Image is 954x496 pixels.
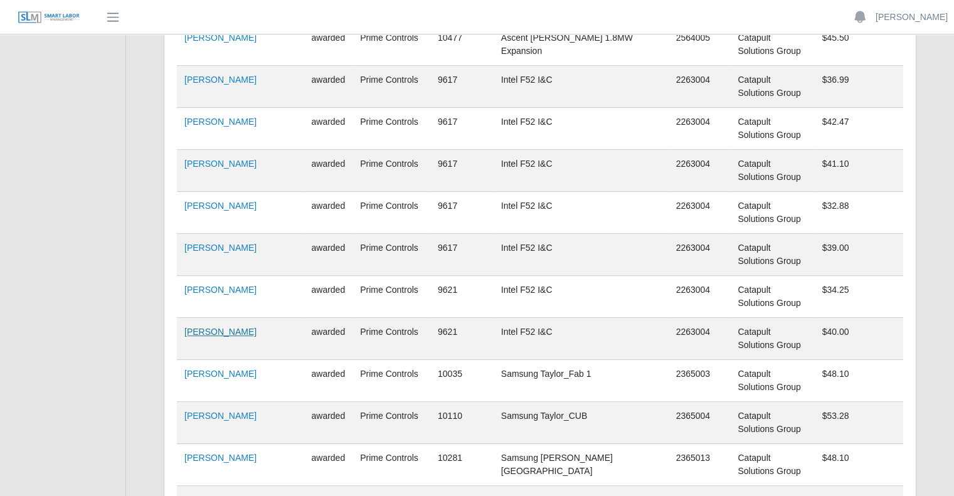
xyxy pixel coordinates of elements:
td: Samsung Taylor_Fab 1 [494,360,669,402]
td: awarded [304,444,352,486]
td: Prime Controls [352,444,430,486]
a: [PERSON_NAME] [184,411,257,421]
a: [PERSON_NAME] [184,75,257,85]
td: Intel F52 I&C [494,150,669,192]
td: $53.28 [814,402,903,444]
td: 9617 [430,108,494,150]
td: awarded [304,234,352,276]
td: Prime Controls [352,24,430,66]
a: [PERSON_NAME] [184,369,257,379]
td: $36.99 [814,66,903,108]
td: Catapult Solutions Group [730,66,814,108]
td: awarded [304,360,352,402]
td: 9617 [430,150,494,192]
td: $41.10 [814,150,903,192]
td: Prime Controls [352,318,430,360]
td: Prime Controls [352,234,430,276]
td: Prime Controls [352,150,430,192]
td: Catapult Solutions Group [730,402,814,444]
td: Catapult Solutions Group [730,192,814,234]
td: 2263004 [668,318,730,360]
td: Catapult Solutions Group [730,108,814,150]
td: 2365004 [668,402,730,444]
td: Catapult Solutions Group [730,276,814,318]
td: 10477 [430,24,494,66]
td: awarded [304,66,352,108]
td: Prime Controls [352,192,430,234]
td: awarded [304,276,352,318]
a: [PERSON_NAME] [184,117,257,127]
td: 2263004 [668,66,730,108]
td: Intel F52 I&C [494,318,669,360]
td: 9617 [430,192,494,234]
td: Catapult Solutions Group [730,24,814,66]
td: 2263004 [668,276,730,318]
td: awarded [304,402,352,444]
td: Prime Controls [352,276,430,318]
a: [PERSON_NAME] [184,285,257,295]
td: $48.10 [814,360,903,402]
td: $45.50 [814,24,903,66]
td: Intel F52 I&C [494,66,669,108]
td: Catapult Solutions Group [730,444,814,486]
td: $34.25 [814,276,903,318]
td: Intel F52 I&C [494,276,669,318]
td: awarded [304,318,352,360]
td: Prime Controls [352,108,430,150]
td: awarded [304,108,352,150]
td: 2263004 [668,108,730,150]
td: 2365013 [668,444,730,486]
td: 9617 [430,66,494,108]
a: [PERSON_NAME] [184,243,257,253]
td: Catapult Solutions Group [730,150,814,192]
td: Intel F52 I&C [494,192,669,234]
td: Catapult Solutions Group [730,318,814,360]
td: Intel F52 I&C [494,108,669,150]
td: Samsung Taylor_CUB [494,402,669,444]
td: 2263004 [668,192,730,234]
a: [PERSON_NAME] [876,11,948,24]
img: SLM Logo [18,11,80,24]
td: awarded [304,24,352,66]
td: Intel F52 I&C [494,234,669,276]
td: 10035 [430,360,494,402]
td: 2564005 [668,24,730,66]
a: [PERSON_NAME] [184,327,257,337]
td: Catapult Solutions Group [730,234,814,276]
td: awarded [304,192,352,234]
td: $32.88 [814,192,903,234]
a: [PERSON_NAME] [184,33,257,43]
a: [PERSON_NAME] [184,453,257,463]
td: 2263004 [668,234,730,276]
td: 2365003 [668,360,730,402]
td: 2263004 [668,150,730,192]
td: 9617 [430,234,494,276]
td: Catapult Solutions Group [730,360,814,402]
td: 9621 [430,276,494,318]
td: 10110 [430,402,494,444]
td: Samsung [PERSON_NAME][GEOGRAPHIC_DATA] [494,444,669,486]
td: Prime Controls [352,402,430,444]
td: $42.47 [814,108,903,150]
td: 10281 [430,444,494,486]
td: Ascent [PERSON_NAME] 1.8MW Expansion [494,24,669,66]
td: Prime Controls [352,360,430,402]
td: $48.10 [814,444,903,486]
a: [PERSON_NAME] [184,201,257,211]
td: $40.00 [814,318,903,360]
a: [PERSON_NAME] [184,159,257,169]
td: $39.00 [814,234,903,276]
td: awarded [304,150,352,192]
td: 9621 [430,318,494,360]
td: Prime Controls [352,66,430,108]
